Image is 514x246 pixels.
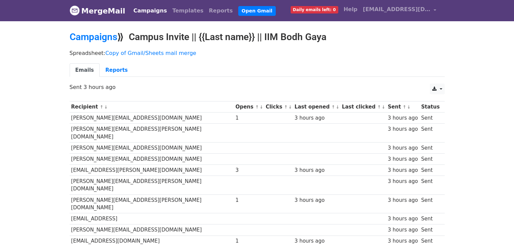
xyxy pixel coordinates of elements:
[293,101,340,113] th: Last opened
[295,114,339,122] div: 3 hours ago
[234,101,264,113] th: Opens
[284,104,288,110] a: ↑
[419,113,441,124] td: Sent
[236,114,263,122] div: 1
[419,101,441,113] th: Status
[388,237,418,245] div: 3 hours ago
[70,5,80,16] img: MergeMail logo
[70,224,234,236] td: [PERSON_NAME][EMAIL_ADDRESS][DOMAIN_NAME]
[341,3,360,16] a: Help
[295,196,339,204] div: 3 hours ago
[206,4,236,18] a: Reports
[388,196,418,204] div: 3 hours ago
[70,153,234,164] td: [PERSON_NAME][EMAIL_ADDRESS][DOMAIN_NAME]
[336,104,339,110] a: ↓
[100,104,103,110] a: ↑
[288,104,292,110] a: ↓
[403,104,407,110] a: ↑
[236,237,263,245] div: 1
[295,237,339,245] div: 3 hours ago
[386,101,420,113] th: Sent
[295,166,339,174] div: 3 hours ago
[388,178,418,185] div: 3 hours ago
[131,4,170,18] a: Campaigns
[377,104,381,110] a: ↑
[363,5,431,13] span: [EMAIL_ADDRESS][DOMAIN_NAME]
[419,194,441,213] td: Sent
[100,63,133,77] a: Reports
[236,166,263,174] div: 3
[70,124,234,143] td: [PERSON_NAME][EMAIL_ADDRESS][PERSON_NAME][DOMAIN_NAME]
[419,213,441,224] td: Sent
[70,31,445,43] h2: ⟫ Campus Invite || {{Last name}} || IIM Bodh Gaya
[70,84,445,91] p: Sent 3 hours ago
[70,63,100,77] a: Emails
[70,213,234,224] td: [EMAIL_ADDRESS]
[264,101,293,113] th: Clicks
[388,155,418,163] div: 3 hours ago
[236,196,263,204] div: 1
[388,226,418,234] div: 3 hours ago
[388,144,418,152] div: 3 hours ago
[238,6,276,16] a: Open Gmail
[260,104,263,110] a: ↓
[340,101,386,113] th: Last clicked
[360,3,439,19] a: [EMAIL_ADDRESS][DOMAIN_NAME]
[255,104,259,110] a: ↑
[419,153,441,164] td: Sent
[70,165,234,176] td: [EMAIL_ADDRESS][PERSON_NAME][DOMAIN_NAME]
[105,50,196,56] a: Copy of Gmail/Sheets mail merge
[388,215,418,223] div: 3 hours ago
[419,224,441,236] td: Sent
[388,114,418,122] div: 3 hours ago
[70,31,117,42] a: Campaigns
[419,124,441,143] td: Sent
[70,50,445,57] p: Spreadsheet:
[70,101,234,113] th: Recipient
[382,104,385,110] a: ↓
[170,4,206,18] a: Templates
[332,104,335,110] a: ↑
[388,166,418,174] div: 3 hours ago
[70,142,234,153] td: [PERSON_NAME][EMAIL_ADDRESS][DOMAIN_NAME]
[407,104,411,110] a: ↓
[419,176,441,195] td: Sent
[70,176,234,195] td: [PERSON_NAME][EMAIL_ADDRESS][PERSON_NAME][DOMAIN_NAME]
[291,6,338,13] span: Daily emails left: 0
[70,113,234,124] td: [PERSON_NAME][EMAIL_ADDRESS][DOMAIN_NAME]
[104,104,108,110] a: ↓
[70,194,234,213] td: [PERSON_NAME][EMAIL_ADDRESS][PERSON_NAME][DOMAIN_NAME]
[419,142,441,153] td: Sent
[288,3,341,16] a: Daily emails left: 0
[419,165,441,176] td: Sent
[70,4,125,18] a: MergeMail
[388,125,418,133] div: 3 hours ago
